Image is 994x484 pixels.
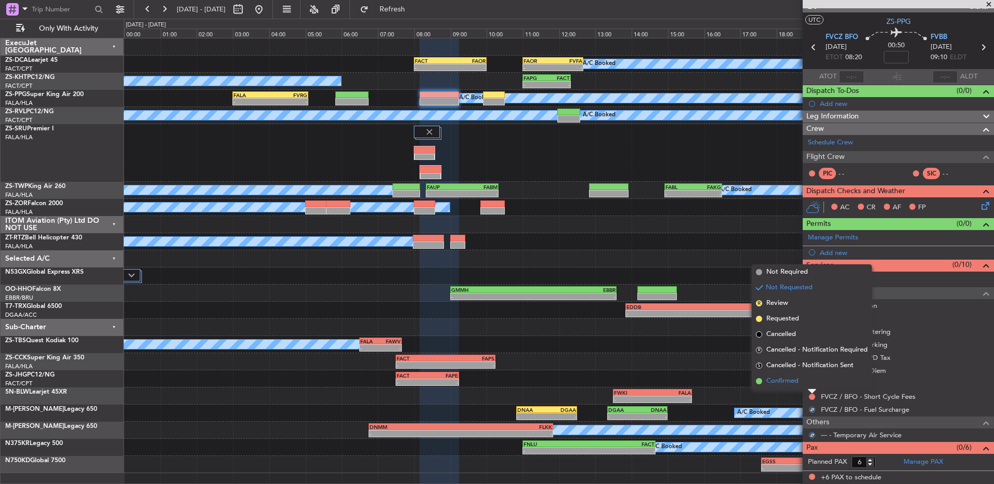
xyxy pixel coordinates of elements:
[427,379,458,385] div: -
[523,29,559,38] div: 11:00
[161,29,197,38] div: 01:00
[5,116,32,124] a: FACT/CPT
[608,413,637,420] div: -
[5,200,63,207] a: ZS-ZORFalcon 2000
[766,360,854,371] span: Cancelled - Notification Sent
[893,203,901,213] span: AF
[806,185,905,197] span: Dispatch Checks and Weather
[32,2,91,17] input: Trip Number
[957,218,972,229] span: (0/0)
[27,25,110,32] span: Only With Activity
[589,448,655,454] div: -
[904,457,943,467] a: Manage PAX
[821,431,901,439] a: --- - Temporary Air Service
[5,423,64,429] span: M-[PERSON_NAME]
[524,58,553,64] div: FAOR
[5,91,27,98] span: ZS-PPG
[5,311,37,319] a: DGAA/ACC
[233,29,269,38] div: 03:00
[806,151,845,163] span: Flight Crew
[637,413,666,420] div: -
[5,338,26,344] span: ZS-TBS
[533,293,616,300] div: -
[806,442,818,454] span: Pax
[957,442,972,453] span: (0/6)
[960,72,977,82] span: ALDT
[11,20,113,37] button: Only With Activity
[524,75,547,81] div: FAPG
[451,29,487,38] div: 09:00
[5,380,32,387] a: FACT/CPT
[547,407,576,413] div: DGAA
[748,304,869,310] div: DGAA
[668,29,704,38] div: 15:00
[233,92,270,98] div: FALA
[766,298,788,308] span: Review
[808,233,858,243] a: Manage Permits
[5,243,33,250] a: FALA/HLA
[766,267,808,277] span: Not Required
[5,235,82,241] a: ZT-RTZBell Helicopter 430
[826,52,843,63] span: ETOT
[845,52,862,63] span: 08:20
[5,458,66,464] a: N750KDGlobal 7500
[756,300,762,306] span: R
[126,21,166,30] div: [DATE] - [DATE]
[867,203,875,213] span: CR
[652,389,691,396] div: FALA
[5,57,58,63] a: ZS-DCALearjet 45
[589,441,655,447] div: FACT
[5,99,33,107] a: FALA/HLA
[888,41,905,51] span: 00:50
[306,29,342,38] div: 05:00
[553,64,582,71] div: -
[821,405,909,414] a: FVCZ / BFO - Fuel Surcharge
[5,82,32,90] a: FACT/CPT
[957,85,972,96] span: (0/0)
[766,283,813,293] span: Not Requested
[5,74,27,80] span: ZS-KHT
[5,191,33,199] a: FALA/HLA
[524,82,547,88] div: -
[5,126,27,132] span: ZS-SRU
[378,29,414,38] div: 07:00
[517,413,546,420] div: -
[177,5,226,14] span: [DATE] - [DATE]
[819,168,836,179] div: PIC
[5,57,28,63] span: ZS-DCA
[415,64,450,71] div: -
[547,413,576,420] div: -
[952,259,972,270] span: (0/10)
[719,182,752,198] div: A/C Booked
[124,29,161,38] div: 00:00
[128,273,135,277] img: arrow-gray.svg
[808,457,847,467] label: Planned PAX
[886,16,911,27] span: ZS-PPG
[425,127,434,137] img: gray-close.svg
[5,355,84,361] a: ZS-CCKSuper King Air 350
[5,74,55,80] a: ZS-KHTPC12/NG
[808,138,853,148] a: Schedule Crew
[923,168,940,179] div: SIC
[614,389,652,396] div: FWKI
[5,91,84,98] a: ZS-PPGSuper King Air 200
[397,372,427,379] div: FACT
[665,184,693,190] div: FABL
[806,123,824,135] span: Crew
[5,269,84,275] a: N53GXGlobal Express XRS
[360,345,381,351] div: -
[806,416,829,428] span: Others
[5,303,27,310] span: T7-TRX
[446,362,494,368] div: -
[595,29,632,38] div: 13:00
[427,191,462,197] div: -
[821,392,915,401] a: FVCZ / BFO - Short Cycle Fees
[381,345,401,351] div: -
[517,407,546,413] div: DNAA
[5,109,26,115] span: ZS-RVL
[950,52,966,63] span: ELDT
[5,269,27,275] span: N53GX
[766,329,796,340] span: Cancelled
[652,396,691,402] div: -
[806,260,833,272] span: Services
